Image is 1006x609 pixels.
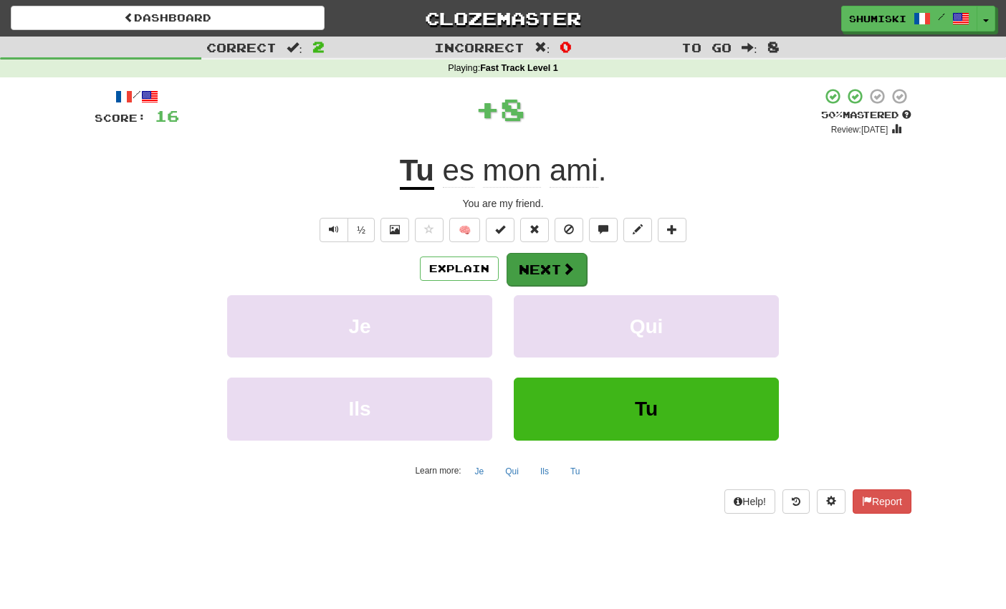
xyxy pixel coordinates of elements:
[831,125,888,135] small: Review: [DATE]
[514,295,779,358] button: Qui
[434,40,524,54] span: Incorrect
[767,38,780,55] span: 8
[95,196,911,211] div: You are my friend.
[346,6,660,31] a: Clozemaster
[849,12,906,25] span: shumiski
[420,256,499,281] button: Explain
[635,398,658,420] span: Tu
[658,218,686,242] button: Add to collection (alt+a)
[312,38,325,55] span: 2
[467,461,492,482] button: Je
[155,107,179,125] span: 16
[535,42,550,54] span: :
[400,153,434,190] u: Tu
[938,11,945,21] span: /
[623,218,652,242] button: Edit sentence (alt+d)
[497,461,527,482] button: Qui
[532,461,557,482] button: Ils
[486,218,514,242] button: Set this sentence to 100% Mastered (alt+m)
[483,153,542,188] span: mon
[821,109,843,120] span: 50 %
[415,218,444,242] button: Favorite sentence (alt+f)
[821,109,911,122] div: Mastered
[841,6,977,32] a: shumiski /
[562,461,588,482] button: Tu
[520,218,549,242] button: Reset to 0% Mastered (alt+r)
[681,40,732,54] span: To go
[434,153,606,188] span: .
[227,295,492,358] button: Je
[317,218,375,242] div: Text-to-speech controls
[348,218,375,242] button: ½
[724,489,775,514] button: Help!
[227,378,492,440] button: Ils
[320,218,348,242] button: Play sentence audio (ctl+space)
[287,42,302,54] span: :
[550,153,598,188] span: ami
[415,466,461,476] small: Learn more:
[782,489,810,514] button: Round history (alt+y)
[443,153,474,188] span: es
[348,315,370,337] span: Je
[11,6,325,30] a: Dashboard
[348,398,370,420] span: Ils
[449,218,480,242] button: 🧠
[514,378,779,440] button: Tu
[589,218,618,242] button: Discuss sentence (alt+u)
[555,218,583,242] button: Ignore sentence (alt+i)
[853,489,911,514] button: Report
[742,42,757,54] span: :
[380,218,409,242] button: Show image (alt+x)
[475,87,500,130] span: +
[206,40,277,54] span: Correct
[507,253,587,286] button: Next
[630,315,664,337] span: Qui
[480,63,558,73] strong: Fast Track Level 1
[95,87,179,105] div: /
[95,112,146,124] span: Score:
[500,91,525,127] span: 8
[560,38,572,55] span: 0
